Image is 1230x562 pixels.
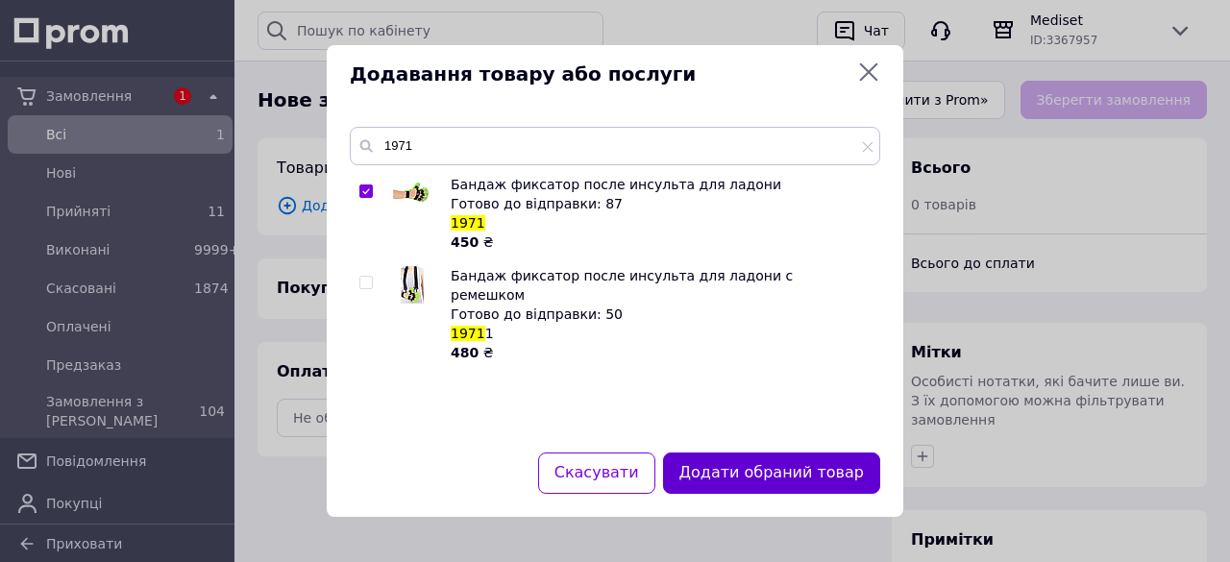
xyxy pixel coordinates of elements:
b: 450 [451,234,479,250]
img: Бандаж фиксатор после инсульта для ладони [393,182,431,206]
span: Бандаж фиксатор после инсульта для ладони с ремешком [451,268,793,303]
input: Пошук за товарами та послугами [350,127,880,165]
div: ₴ [451,343,870,362]
span: 1971 [451,215,485,231]
button: Скасувати [538,452,655,494]
span: Бандаж фиксатор после инсульта для ладони [451,177,781,192]
b: 480 [451,345,479,360]
span: Додавання товару або послуги [350,61,849,88]
div: ₴ [451,232,870,252]
div: Готово до відправки: 87 [451,194,870,213]
img: Бандаж фиксатор после инсульта для ладони с ремешком [401,266,424,304]
span: 1 [485,326,494,341]
span: 1971 [451,326,485,341]
button: Додати обраний товар [663,452,880,494]
div: Готово до відправки: 50 [451,305,870,324]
